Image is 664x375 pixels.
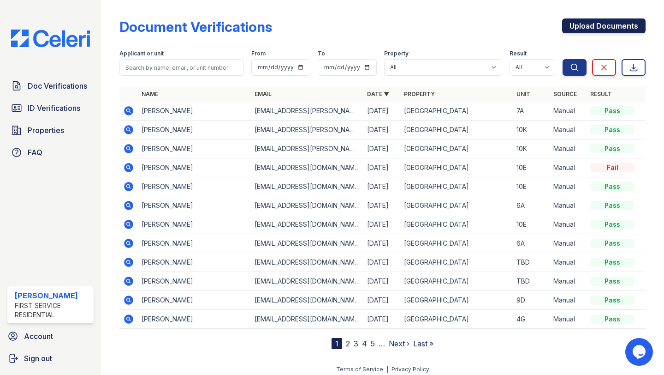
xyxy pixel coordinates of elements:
label: Property [384,50,409,57]
td: [GEOGRAPHIC_DATA] [400,196,513,215]
td: [DATE] [363,310,400,329]
div: Pass [590,182,634,191]
td: 10K [513,139,550,158]
td: [PERSON_NAME] [138,234,250,253]
a: FAQ [7,143,94,162]
td: 10E [513,177,550,196]
td: Manual [550,234,587,253]
td: Manual [550,158,587,177]
td: [PERSON_NAME] [138,158,250,177]
a: Name [142,91,158,97]
td: 4G [513,310,550,329]
td: 10K [513,121,550,139]
span: Sign out [24,353,52,364]
a: Privacy Policy [391,366,429,373]
td: [DATE] [363,215,400,234]
td: 9D [513,291,550,310]
a: ID Verifications [7,99,94,117]
td: TBD [513,253,550,272]
div: Pass [590,125,634,134]
div: Document Verifications [119,18,272,35]
div: | [386,366,388,373]
div: Pass [590,220,634,229]
a: Property [404,91,435,97]
td: Manual [550,291,587,310]
div: Pass [590,315,634,324]
td: [DATE] [363,102,400,121]
td: [DATE] [363,291,400,310]
td: [GEOGRAPHIC_DATA] [400,234,513,253]
td: Manual [550,102,587,121]
a: Last » [413,339,433,348]
td: [PERSON_NAME] [138,177,250,196]
td: 7A [513,102,550,121]
a: Terms of Service [336,366,383,373]
td: [DATE] [363,196,400,215]
div: Pass [590,106,634,115]
div: Pass [590,144,634,153]
td: [PERSON_NAME] [138,196,250,215]
td: [PERSON_NAME] [138,291,250,310]
div: Pass [590,277,634,286]
td: [EMAIL_ADDRESS][DOMAIN_NAME] [251,310,363,329]
td: Manual [550,121,587,139]
td: [DATE] [363,253,400,272]
td: [GEOGRAPHIC_DATA] [400,121,513,139]
td: [DATE] [363,158,400,177]
td: Manual [550,272,587,291]
td: 6A [513,234,550,253]
a: 5 [371,339,375,348]
div: First Service Residential [15,301,90,320]
div: Pass [590,258,634,267]
a: Source [553,91,577,97]
td: [DATE] [363,234,400,253]
td: [DATE] [363,272,400,291]
label: To [318,50,325,57]
td: [GEOGRAPHIC_DATA] [400,272,513,291]
td: [DATE] [363,121,400,139]
a: Upload Documents [562,18,646,33]
div: [PERSON_NAME] [15,290,90,301]
td: 10E [513,158,550,177]
td: TBD [513,272,550,291]
td: Manual [550,215,587,234]
td: [GEOGRAPHIC_DATA] [400,102,513,121]
label: Result [510,50,527,57]
td: [EMAIL_ADDRESS][DOMAIN_NAME] [251,177,363,196]
td: Manual [550,177,587,196]
td: [EMAIL_ADDRESS][DOMAIN_NAME] [251,158,363,177]
span: FAQ [28,147,42,158]
td: [EMAIL_ADDRESS][PERSON_NAME][DOMAIN_NAME] [251,102,363,121]
a: 2 [346,339,350,348]
input: Search by name, email, or unit number [119,59,244,76]
td: [DATE] [363,139,400,158]
td: [PERSON_NAME] [138,139,250,158]
a: 3 [354,339,358,348]
a: Account [4,327,97,345]
td: [EMAIL_ADDRESS][DOMAIN_NAME] [251,272,363,291]
td: [PERSON_NAME] [138,272,250,291]
a: Result [590,91,612,97]
div: Pass [590,239,634,248]
span: Doc Verifications [28,80,87,91]
img: CE_Logo_Blue-a8612792a0a2168367f1c8372b55b34899dd931a85d93a1a3d3e32e68fde9ad4.png [4,30,97,47]
a: Date ▼ [367,91,389,97]
a: Properties [7,121,94,139]
td: [EMAIL_ADDRESS][DOMAIN_NAME] [251,234,363,253]
div: Pass [590,201,634,210]
td: [GEOGRAPHIC_DATA] [400,177,513,196]
td: [PERSON_NAME] [138,310,250,329]
td: Manual [550,139,587,158]
td: Manual [550,310,587,329]
td: [EMAIL_ADDRESS][DOMAIN_NAME] [251,215,363,234]
td: [DATE] [363,177,400,196]
td: [PERSON_NAME] [138,102,250,121]
td: Manual [550,253,587,272]
td: [PERSON_NAME] [138,253,250,272]
a: 4 [362,339,367,348]
td: [EMAIL_ADDRESS][PERSON_NAME][DOMAIN_NAME] [251,139,363,158]
td: [PERSON_NAME] [138,215,250,234]
iframe: chat widget [625,338,655,366]
td: [EMAIL_ADDRESS][DOMAIN_NAME] [251,253,363,272]
td: 10E [513,215,550,234]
